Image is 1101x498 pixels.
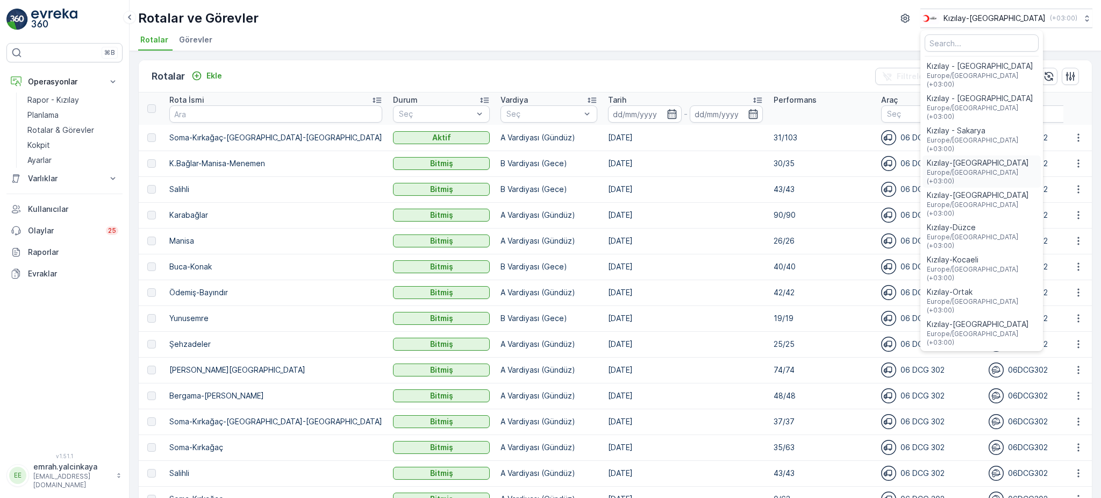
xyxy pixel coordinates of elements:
p: ( +03:00 ) [1050,14,1077,23]
td: [DATE] [603,409,768,435]
p: Bitmiş [430,184,453,195]
img: svg%3e [989,388,1004,403]
p: B Vardiyası (Gece) [501,184,597,195]
button: Bitmiş [393,389,490,402]
p: Soma-Kırkağaç-[GEOGRAPHIC_DATA]-[GEOGRAPHIC_DATA] [169,416,382,427]
p: 19/19 [774,313,870,324]
p: Bitmiş [430,158,453,169]
div: 06 DCG 302 [881,130,978,145]
p: Kullanıcılar [28,204,118,215]
p: 43/43 [774,468,870,479]
div: Toggle Row Selected [147,133,156,142]
img: svg%3e [881,440,896,455]
p: Planlama [27,110,59,120]
div: 06 DCG 302 [881,337,978,352]
p: Manisa [169,236,382,246]
button: Bitmiş [393,157,490,170]
div: 06DCG302 [989,440,1085,455]
p: B Vardiyası (Gece) [501,313,597,324]
div: 06 DCG 302 [881,388,978,403]
p: A Vardiyası (Gündüz) [501,468,597,479]
td: [DATE] [603,176,768,202]
span: Europe/[GEOGRAPHIC_DATA] (+03:00) [927,72,1036,89]
div: Toggle Row Selected [147,288,156,297]
p: Bergama-[PERSON_NAME] [169,390,382,401]
div: 06 DCG 302 [881,440,978,455]
td: [DATE] [603,280,768,305]
p: Operasyonlar [28,76,101,87]
p: 25/25 [774,339,870,350]
p: A Vardiyası (Gündüz) [501,287,597,298]
div: Toggle Row Selected [147,469,156,478]
p: Salihli [169,468,382,479]
div: 06 DCG 302 [881,311,978,326]
img: svg%3e [881,208,896,223]
td: [DATE] [603,151,768,176]
p: Bitmiş [430,442,453,453]
img: svg%3e [881,285,896,300]
p: - [684,108,688,120]
td: [DATE] [603,254,768,280]
p: 37/37 [774,416,870,427]
p: A Vardiyası (Gündüz) [501,339,597,350]
p: Bitmiş [430,390,453,401]
td: [DATE] [603,435,768,460]
div: 06 DCG 302 [881,414,978,429]
p: Ekle [206,70,222,81]
span: Kızılay - [GEOGRAPHIC_DATA] [927,61,1036,72]
div: Toggle Row Selected [147,159,156,168]
p: B Vardiyası (Gece) [501,261,597,272]
p: Performans [774,95,817,105]
div: 06DCG302 [989,388,1085,403]
p: Kokpit [27,140,50,151]
button: Bitmiş [393,364,490,376]
img: svg%3e [881,362,896,378]
span: Kızılay-Ortak [927,287,1036,297]
p: Seç [887,109,961,119]
button: Bitmiş [393,312,490,325]
p: B Vardiyası (Gece) [501,158,597,169]
p: Rota İsmi [169,95,204,105]
p: 43/43 [774,184,870,195]
div: 06 DCG 302 [881,285,978,300]
a: Rotalar & Görevler [23,123,123,138]
img: logo [6,9,28,30]
a: Kullanıcılar [6,198,123,220]
button: Bitmiş [393,234,490,247]
img: k%C4%B1z%C4%B1lay_jywRncg.png [920,12,939,24]
button: Operasyonlar [6,71,123,93]
p: A Vardiyası (Gündüz) [501,442,597,453]
div: Toggle Row Selected [147,340,156,348]
p: 25 [108,226,116,235]
p: Bitmiş [430,468,453,479]
img: svg%3e [881,130,896,145]
button: Bitmiş [393,209,490,222]
img: svg%3e [881,259,896,274]
ul: Menu [920,30,1043,351]
p: A Vardiyası (Gündüz) [501,236,597,246]
button: Bitmiş [393,183,490,196]
p: Rotalar & Görevler [27,125,94,136]
img: svg%3e [881,311,896,326]
p: Durum [393,95,418,105]
p: Bitmiş [430,365,453,375]
img: svg%3e [881,414,896,429]
p: K.Bağlar-Manisa-Menemen [169,158,382,169]
p: Rapor - Kızılay [27,95,79,105]
p: 90/90 [774,210,870,220]
input: Search... [925,34,1039,52]
div: 06 DCG 302 [881,208,978,223]
div: Toggle Row Selected [147,185,156,194]
p: Bitmiş [430,416,453,427]
td: [DATE] [603,228,768,254]
div: 06 DCG 302 [881,233,978,248]
div: Toggle Row Selected [147,417,156,426]
a: Ayarlar [23,153,123,168]
p: emrah.yalcinkaya [33,461,111,472]
button: Varlıklar [6,168,123,189]
td: [DATE] [603,460,768,486]
div: EE [9,467,26,484]
span: Europe/[GEOGRAPHIC_DATA] (+03:00) [927,330,1036,347]
button: Aktif [393,131,490,144]
p: Olaylar [28,225,99,236]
